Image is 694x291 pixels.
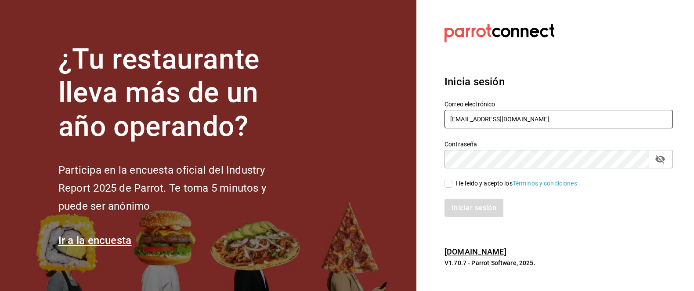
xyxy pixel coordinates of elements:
a: [DOMAIN_NAME] [445,247,506,256]
button: passwordField [653,152,668,167]
label: Contraseña [445,141,673,147]
h1: ¿Tu restaurante lleva más de un año operando? [58,43,296,144]
p: V1.70.7 - Parrot Software, 2025. [445,258,673,267]
a: Términos y condiciones. [513,180,579,187]
a: Ir a la encuesta [58,234,132,247]
input: Ingresa tu correo electrónico [445,110,673,128]
h2: Participa en la encuesta oficial del Industry Report 2025 de Parrot. Te toma 5 minutos y puede se... [58,161,296,215]
div: He leído y acepto los [456,179,579,188]
label: Correo electrónico [445,101,673,107]
h3: Inicia sesión [445,74,673,90]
